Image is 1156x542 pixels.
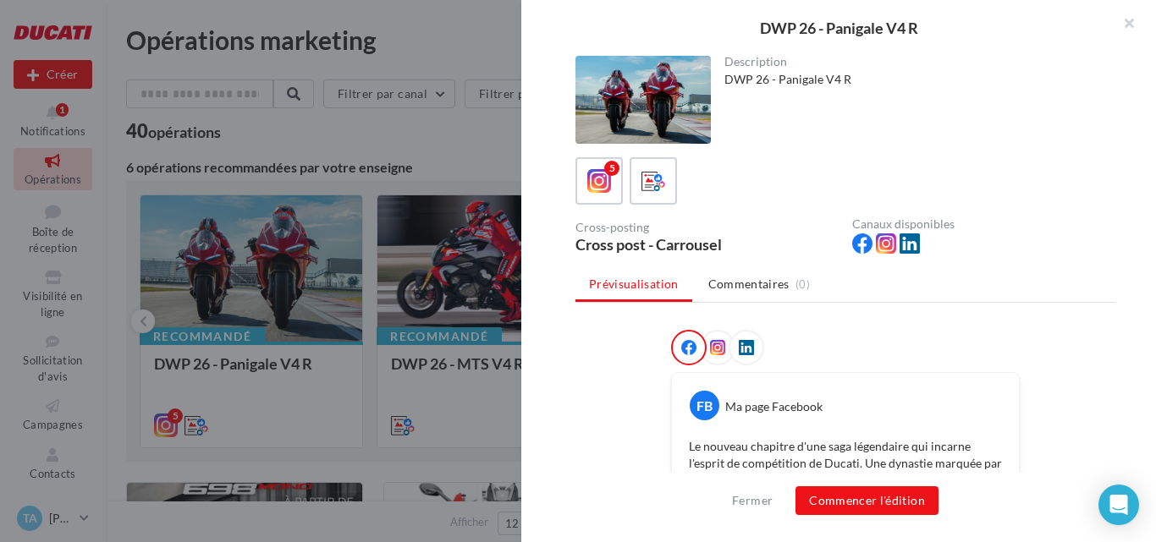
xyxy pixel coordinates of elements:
[548,20,1129,36] div: DWP 26 - Panigale V4 R
[1098,485,1139,525] div: Open Intercom Messenger
[575,237,839,252] div: Cross post - Carrousel
[795,277,810,291] span: (0)
[725,398,823,415] div: Ma page Facebook
[690,391,719,420] div: FB
[725,490,779,511] button: Fermer
[852,218,1115,230] div: Canaux disponibles
[724,56,1103,68] div: Description
[724,71,1103,88] div: DWP 26 - Panigale V4 R
[604,161,619,176] div: 5
[795,486,939,515] button: Commencer l'édition
[575,222,839,233] div: Cross-posting
[708,276,790,293] span: Commentaires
